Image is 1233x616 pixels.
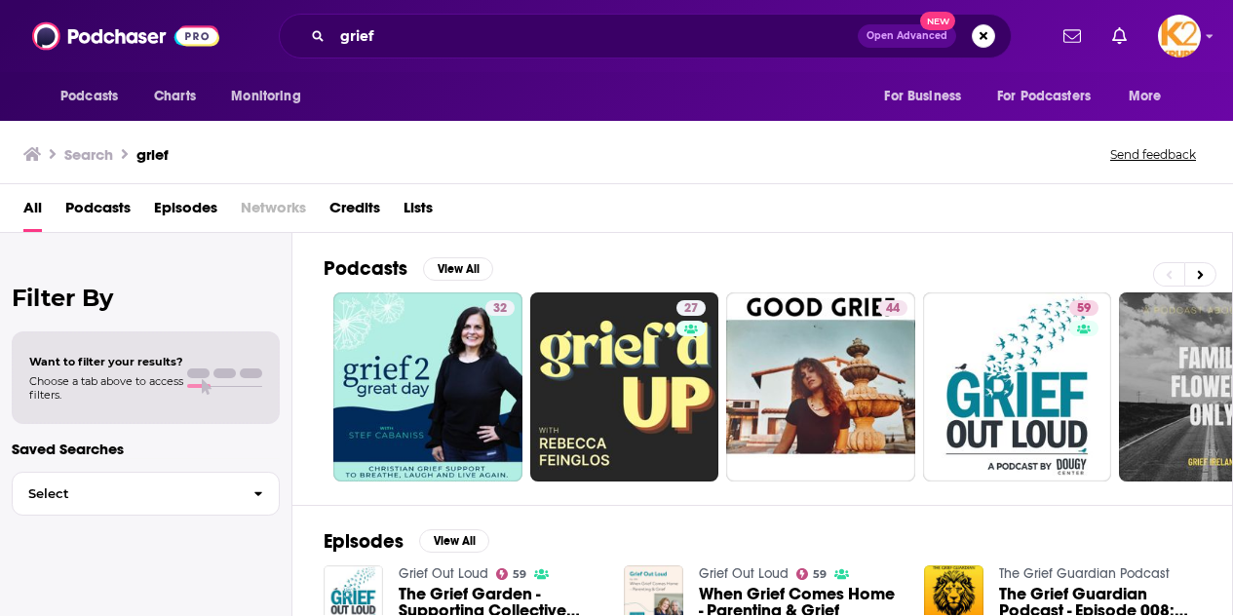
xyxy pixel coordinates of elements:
[324,529,404,554] h2: Episodes
[23,192,42,232] a: All
[404,192,433,232] a: Lists
[1129,83,1162,110] span: More
[530,292,719,481] a: 27
[923,292,1112,481] a: 59
[1158,15,1201,58] button: Show profile menu
[867,31,947,41] span: Open Advanced
[29,355,183,368] span: Want to filter your results?
[1104,19,1135,53] a: Show notifications dropdown
[1158,15,1201,58] img: User Profile
[141,78,208,115] a: Charts
[726,292,915,481] a: 44
[878,300,907,316] a: 44
[699,565,789,582] a: Grief Out Loud
[329,192,380,232] a: Credits
[513,570,526,579] span: 59
[231,83,300,110] span: Monitoring
[65,192,131,232] a: Podcasts
[64,145,113,164] h3: Search
[1115,78,1186,115] button: open menu
[493,299,507,319] span: 32
[279,14,1012,58] div: Search podcasts, credits, & more...
[870,78,985,115] button: open menu
[47,78,143,115] button: open menu
[333,292,522,481] a: 32
[999,565,1170,582] a: The Grief Guardian Podcast
[997,83,1091,110] span: For Podcasters
[154,83,196,110] span: Charts
[1104,146,1202,163] button: Send feedback
[684,299,698,319] span: 27
[29,374,183,402] span: Choose a tab above to access filters.
[920,12,955,30] span: New
[12,472,280,516] button: Select
[419,529,489,553] button: View All
[496,568,527,580] a: 59
[813,570,827,579] span: 59
[485,300,515,316] a: 32
[796,568,828,580] a: 59
[676,300,706,316] a: 27
[217,78,326,115] button: open menu
[13,487,238,500] span: Select
[884,83,961,110] span: For Business
[858,24,956,48] button: Open AdvancedNew
[984,78,1119,115] button: open menu
[12,440,280,458] p: Saved Searches
[241,192,306,232] span: Networks
[1056,19,1089,53] a: Show notifications dropdown
[332,20,858,52] input: Search podcasts, credits, & more...
[1069,300,1098,316] a: 59
[324,529,489,554] a: EpisodesView All
[324,256,493,281] a: PodcastsView All
[399,565,488,582] a: Grief Out Loud
[32,18,219,55] img: Podchaser - Follow, Share and Rate Podcasts
[886,299,900,319] span: 44
[1077,299,1091,319] span: 59
[154,192,217,232] a: Episodes
[423,257,493,281] button: View All
[12,284,280,312] h2: Filter By
[60,83,118,110] span: Podcasts
[1158,15,1201,58] span: Logged in as K2Krupp
[324,256,407,281] h2: Podcasts
[136,145,169,164] h3: grief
